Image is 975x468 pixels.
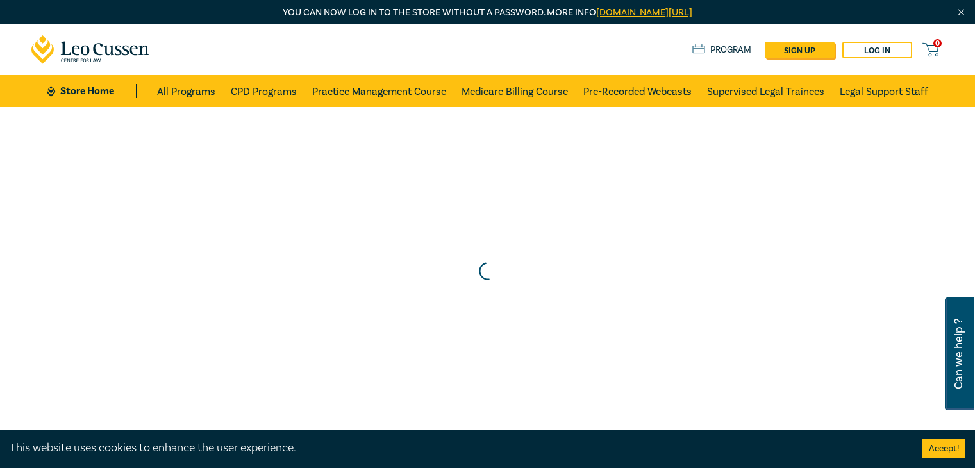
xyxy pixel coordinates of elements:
a: CPD Programs [231,75,297,107]
a: All Programs [157,75,215,107]
a: Medicare Billing Course [462,75,568,107]
div: This website uses cookies to enhance the user experience. [10,440,903,456]
p: You can now log in to the store without a password. More info [31,6,944,20]
span: 0 [933,39,942,47]
a: Practice Management Course [312,75,446,107]
a: Legal Support Staff [840,75,928,107]
a: sign up [765,42,835,58]
a: [DOMAIN_NAME][URL] [596,6,692,19]
a: Supervised Legal Trainees [707,75,824,107]
span: Can we help ? [953,305,965,403]
a: Store Home [47,84,136,98]
button: Accept cookies [922,439,965,458]
a: Pre-Recorded Webcasts [583,75,692,107]
a: Program [692,43,752,57]
img: Close [956,7,967,18]
a: Log in [842,42,912,58]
